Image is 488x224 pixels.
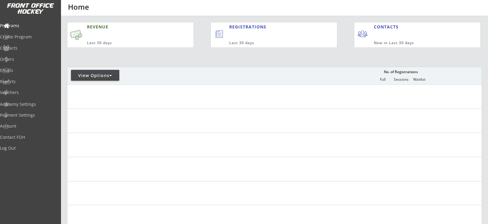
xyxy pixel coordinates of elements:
div: New in Last 30 days [374,41,452,46]
div: View Options [71,73,119,79]
div: Last 30 days [87,41,164,46]
div: Last 30 days [229,41,312,46]
div: Waitlist [410,77,428,82]
div: Full [374,77,392,82]
div: CONTACTS [374,24,401,30]
div: No. of Registrations [382,70,419,74]
div: REGISTRATIONS [229,24,309,30]
div: Sessions [392,77,410,82]
div: REVENUE [87,24,164,30]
